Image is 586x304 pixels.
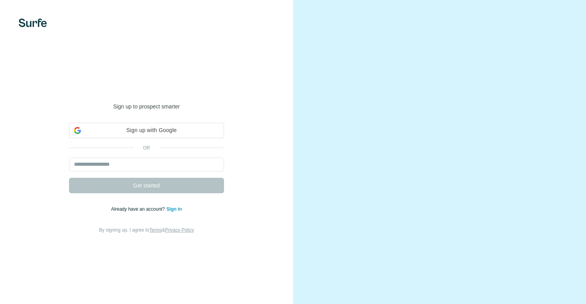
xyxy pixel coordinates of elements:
span: By signing up, I agree to & [99,227,194,233]
a: Sign in [166,206,182,212]
a: Privacy Policy [165,227,194,233]
div: Sign up with Google [69,123,224,138]
img: Surfe's logo [19,19,47,27]
span: Sign up with Google [84,126,219,134]
h1: Welcome to [GEOGRAPHIC_DATA] [69,70,224,101]
p: Sign up to prospect smarter [69,103,224,110]
a: Terms [149,227,162,233]
span: Already have an account? [111,206,167,212]
p: or [134,144,159,151]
